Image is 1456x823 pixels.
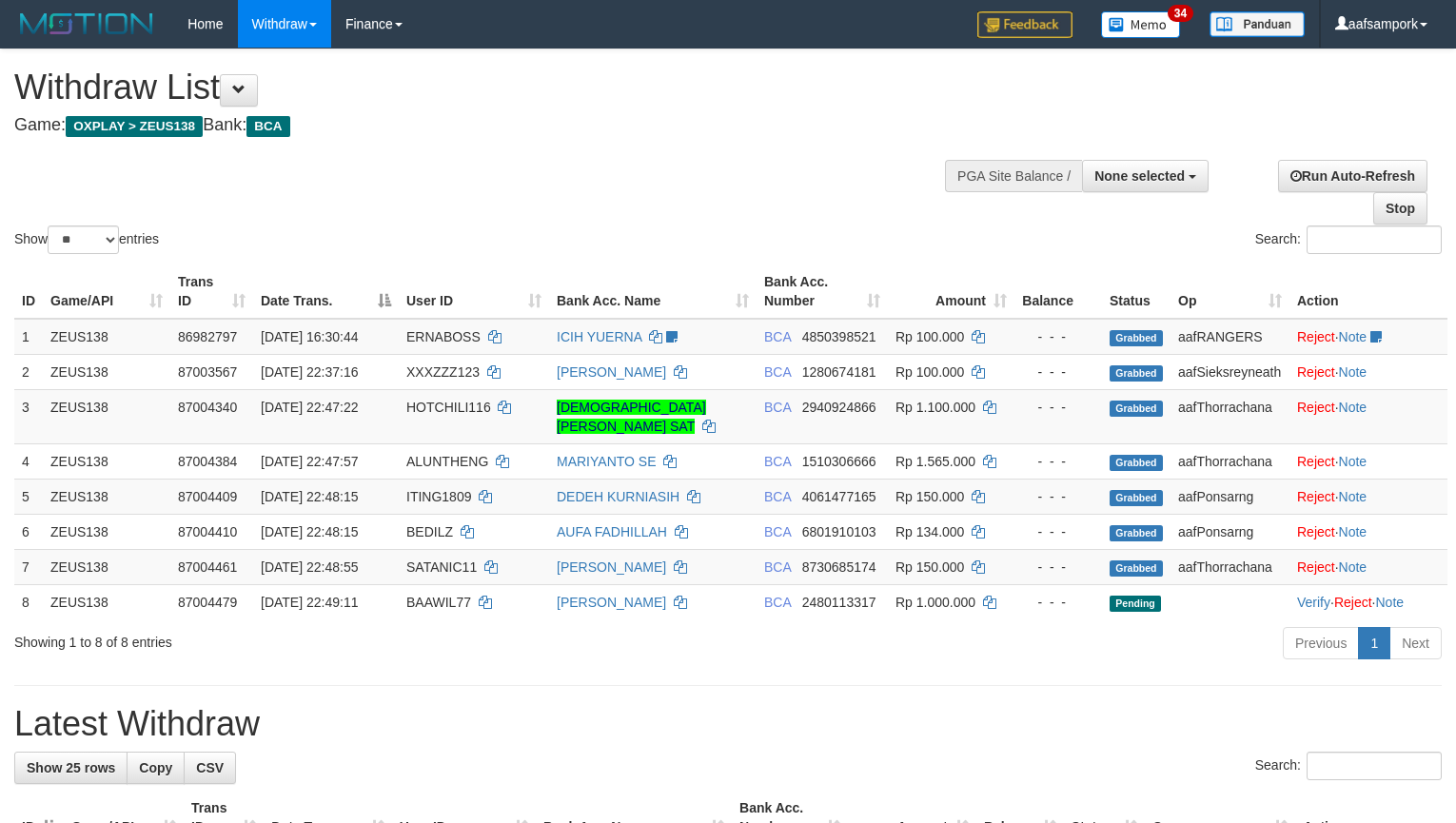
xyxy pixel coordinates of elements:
a: Reject [1297,364,1335,380]
div: - - - [1022,398,1094,417]
a: Run Auto-Refresh [1278,160,1427,192]
a: Note [1339,559,1367,575]
span: BEDILZ [406,524,453,539]
td: · · [1289,584,1447,619]
input: Search: [1307,225,1442,254]
span: [DATE] 22:48:15 [261,524,358,539]
td: · [1289,319,1447,355]
td: ZEUS138 [43,319,170,355]
td: aafPonsarng [1171,479,1289,514]
td: ZEUS138 [43,514,170,549]
td: 5 [14,479,43,514]
div: - - - [1022,558,1094,577]
span: Copy 4850398521 to clipboard [802,329,876,344]
span: Grabbed [1110,365,1163,382]
img: panduan.png [1210,11,1305,37]
a: Reject [1297,559,1335,575]
td: · [1289,479,1447,514]
span: [DATE] 22:49:11 [261,595,358,610]
span: Copy 8730685174 to clipboard [802,559,876,575]
th: Op: activate to sort column ascending [1171,265,1289,319]
span: Rp 1.565.000 [895,454,975,469]
span: Copy 2940924866 to clipboard [802,400,876,415]
a: [PERSON_NAME] [557,364,666,380]
a: [PERSON_NAME] [557,595,666,610]
td: · [1289,549,1447,584]
a: Previous [1283,627,1359,659]
span: CSV [196,760,224,775]
span: BCA [764,454,791,469]
a: Reject [1297,400,1335,415]
span: SATANIC11 [406,559,477,575]
td: aafPonsarng [1171,514,1289,549]
span: [DATE] 22:48:55 [261,559,358,575]
td: ZEUS138 [43,584,170,619]
span: Grabbed [1110,455,1163,471]
span: 87004479 [178,595,237,610]
span: 87004461 [178,559,237,575]
span: Copy 1510306666 to clipboard [802,454,876,469]
span: BAAWIL77 [406,595,471,610]
a: Note [1339,364,1367,380]
div: Showing 1 to 8 of 8 entries [14,625,593,652]
span: HOTCHILI116 [406,400,491,415]
span: Rp 150.000 [895,489,964,504]
th: Game/API: activate to sort column ascending [43,265,170,319]
span: BCA [764,329,791,344]
span: Grabbed [1110,490,1163,506]
span: Grabbed [1110,401,1163,417]
span: 87004384 [178,454,237,469]
a: Next [1389,627,1442,659]
span: [DATE] 16:30:44 [261,329,358,344]
span: Rp 1.000.000 [895,595,975,610]
td: 2 [14,354,43,389]
a: MARIYANTO SE [557,454,657,469]
a: Note [1339,400,1367,415]
div: - - - [1022,593,1094,612]
div: - - - [1022,327,1094,346]
span: [DATE] 22:47:57 [261,454,358,469]
td: ZEUS138 [43,549,170,584]
span: [DATE] 22:37:16 [261,364,358,380]
a: ICIH YUERNA [557,329,641,344]
img: Feedback.jpg [977,11,1072,38]
span: BCA [764,400,791,415]
span: Rp 150.000 [895,559,964,575]
td: 7 [14,549,43,584]
h1: Latest Withdraw [14,705,1442,743]
span: BCA [764,364,791,380]
span: BCA [764,559,791,575]
img: MOTION_logo.png [14,10,159,38]
a: [DEMOGRAPHIC_DATA][PERSON_NAME] SAT [557,400,706,434]
th: Status [1102,265,1171,319]
a: Reject [1297,454,1335,469]
th: Action [1289,265,1447,319]
span: 87004410 [178,524,237,539]
th: Amount: activate to sort column ascending [888,265,1014,319]
a: DEDEH KURNIASIH [557,489,679,504]
a: Note [1339,329,1367,344]
div: - - - [1022,522,1094,541]
td: aafThorrachana [1171,389,1289,443]
span: BCA [764,595,791,610]
a: Reject [1334,595,1372,610]
a: Note [1339,489,1367,504]
a: Note [1339,454,1367,469]
span: [DATE] 22:48:15 [261,489,358,504]
span: Show 25 rows [27,760,115,775]
span: Copy 2480113317 to clipboard [802,595,876,610]
label: Search: [1255,752,1442,780]
th: Trans ID: activate to sort column ascending [170,265,253,319]
label: Show entries [14,225,159,254]
td: 4 [14,443,43,479]
div: - - - [1022,487,1094,506]
span: Rp 1.100.000 [895,400,975,415]
th: User ID: activate to sort column ascending [399,265,549,319]
button: None selected [1082,160,1209,192]
td: · [1289,389,1447,443]
th: Balance [1014,265,1102,319]
span: Copy 1280674181 to clipboard [802,364,876,380]
td: ZEUS138 [43,443,170,479]
h1: Withdraw List [14,69,952,107]
input: Search: [1307,752,1442,780]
